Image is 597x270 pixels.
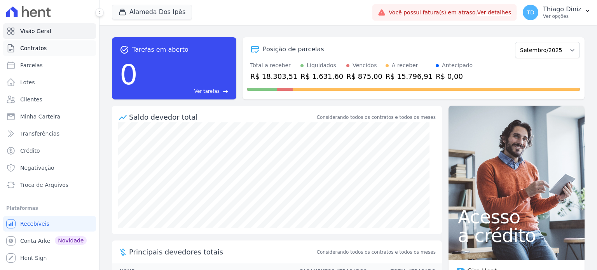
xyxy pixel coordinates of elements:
div: Antecipado [442,61,473,70]
div: R$ 875,00 [346,71,382,82]
a: Hent Sign [3,250,96,266]
button: Alameda Dos Ipês [112,5,192,19]
a: Negativação [3,160,96,176]
a: Recebíveis [3,216,96,232]
span: Crédito [20,147,40,155]
span: Visão Geral [20,27,51,35]
span: Clientes [20,96,42,103]
span: Principais devedores totais [129,247,315,257]
span: Considerando todos os contratos e todos os meses [317,249,436,256]
span: Hent Sign [20,254,47,262]
div: Plataformas [6,204,93,213]
a: Parcelas [3,57,96,73]
span: Parcelas [20,61,43,69]
span: Ver tarefas [194,88,220,95]
span: Troca de Arquivos [20,181,68,189]
a: Transferências [3,126,96,141]
a: Ver detalhes [477,9,511,16]
span: TD [527,10,534,15]
span: Novidade [55,236,87,245]
div: R$ 18.303,51 [250,71,297,82]
a: Contratos [3,40,96,56]
div: Saldo devedor total [129,112,315,122]
a: Conta Arke Novidade [3,233,96,249]
a: Lotes [3,75,96,90]
span: Recebíveis [20,220,49,228]
span: Transferências [20,130,59,138]
div: Vencidos [353,61,377,70]
div: Posição de parcelas [263,45,324,54]
div: Total a receber [250,61,297,70]
button: TD Thiago Diniz Ver opções [517,2,597,23]
span: Contratos [20,44,47,52]
span: Acesso [458,207,575,226]
span: Você possui fatura(s) em atraso. [389,9,511,17]
span: Negativação [20,164,54,172]
div: R$ 15.796,91 [386,71,433,82]
a: Ver tarefas east [141,88,229,95]
span: east [223,89,229,94]
div: 0 [120,54,138,95]
p: Ver opções [543,13,581,19]
a: Minha Carteira [3,109,96,124]
span: Tarefas em aberto [132,45,189,54]
span: Lotes [20,78,35,86]
div: Liquidados [307,61,336,70]
a: Visão Geral [3,23,96,39]
div: R$ 1.631,60 [300,71,343,82]
div: Considerando todos os contratos e todos os meses [317,114,436,121]
a: Troca de Arquivos [3,177,96,193]
span: Minha Carteira [20,113,60,120]
a: Clientes [3,92,96,107]
p: Thiago Diniz [543,5,581,13]
a: Crédito [3,143,96,159]
span: Conta Arke [20,237,50,245]
span: a crédito [458,226,575,245]
span: task_alt [120,45,129,54]
div: R$ 0,00 [436,71,473,82]
div: A receber [392,61,418,70]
